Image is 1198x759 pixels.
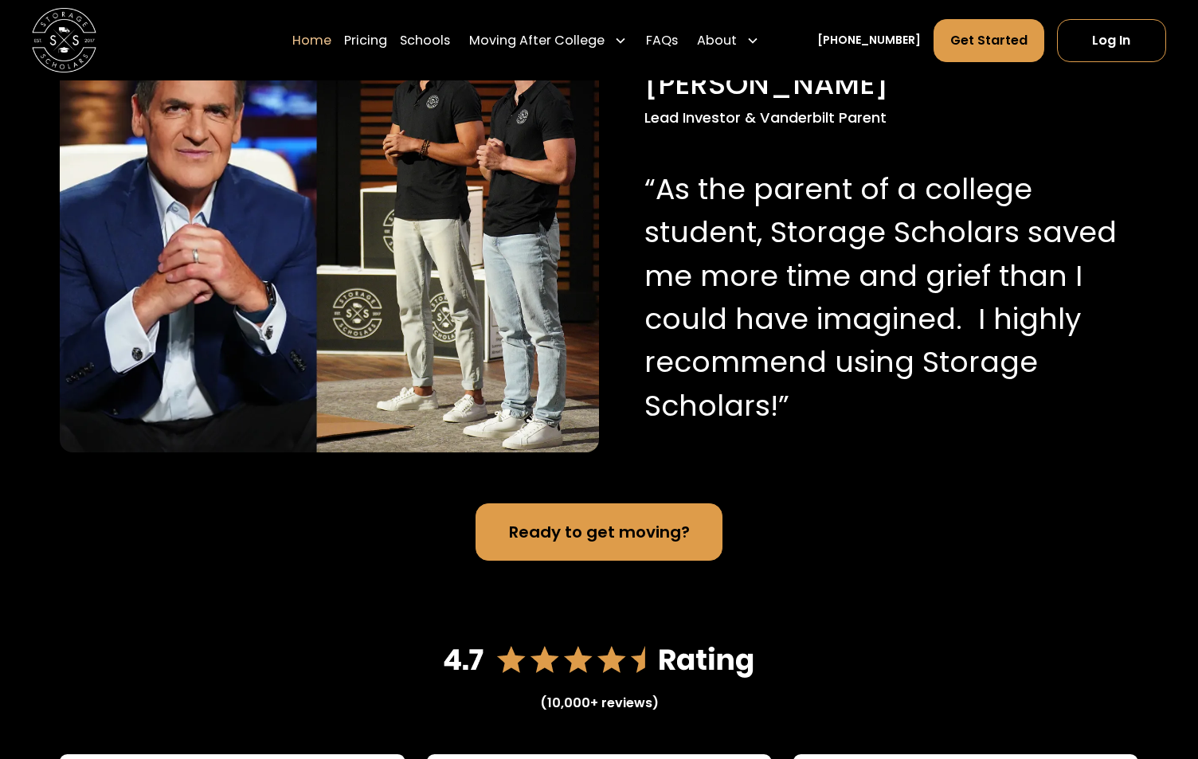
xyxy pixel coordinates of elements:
[817,32,921,49] a: [PHONE_NUMBER]
[32,8,96,72] img: Storage Scholars main logo
[344,18,387,62] a: Pricing
[691,18,765,62] div: About
[644,168,1118,428] p: “As the parent of a college student, Storage Scholars saved me more time and grief than I could h...
[646,18,678,62] a: FAQs
[644,107,1118,128] div: Lead Investor & Vanderbilt Parent
[463,18,633,62] div: Moving After College
[540,694,659,713] div: (10,000+ reviews)
[644,63,1118,106] div: [PERSON_NAME]
[697,30,737,49] div: About
[292,18,331,62] a: Home
[400,18,450,62] a: Schools
[469,30,605,49] div: Moving After College
[1057,18,1166,61] a: Log In
[934,18,1044,61] a: Get Started
[32,8,96,72] a: home
[443,638,755,681] img: 4.7 star rating on Google reviews.
[476,503,722,561] a: Ready to get moving?
[509,520,690,544] div: Ready to get moving?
